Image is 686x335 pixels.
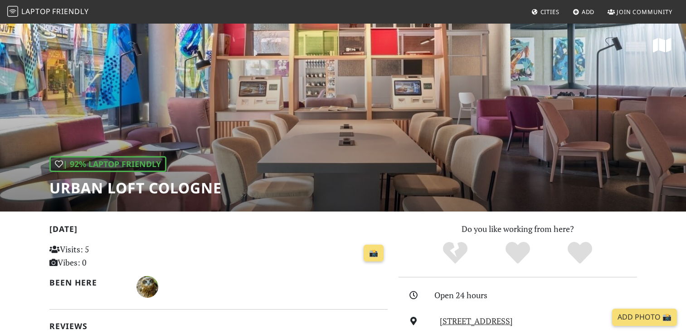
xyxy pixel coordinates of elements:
[7,4,89,20] a: LaptopFriendly LaptopFriendly
[21,6,51,16] span: Laptop
[487,241,549,266] div: Yes
[49,224,388,237] h2: [DATE]
[549,241,611,266] div: Definitely!
[604,4,676,20] a: Join Community
[399,222,637,236] p: Do you like working from here?
[612,309,677,326] a: Add Photo 📸
[424,241,487,266] div: No
[49,278,126,287] h2: Been here
[49,321,388,331] h2: Reviews
[52,6,88,16] span: Friendly
[569,4,598,20] a: Add
[7,6,18,17] img: LaptopFriendly
[364,245,384,262] a: 📸
[49,156,166,172] div: | 92% Laptop Friendly
[49,243,155,269] p: Visits: 5 Vibes: 0
[582,8,595,16] span: Add
[440,315,513,326] a: [STREET_ADDRESS]
[540,8,560,16] span: Cities
[617,8,672,16] span: Join Community
[136,276,158,298] img: 2954-maksim.jpg
[136,281,158,291] span: Максим Сабянин
[434,289,642,302] div: Open 24 hours
[528,4,563,20] a: Cities
[49,179,222,197] h1: URBAN LOFT Cologne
